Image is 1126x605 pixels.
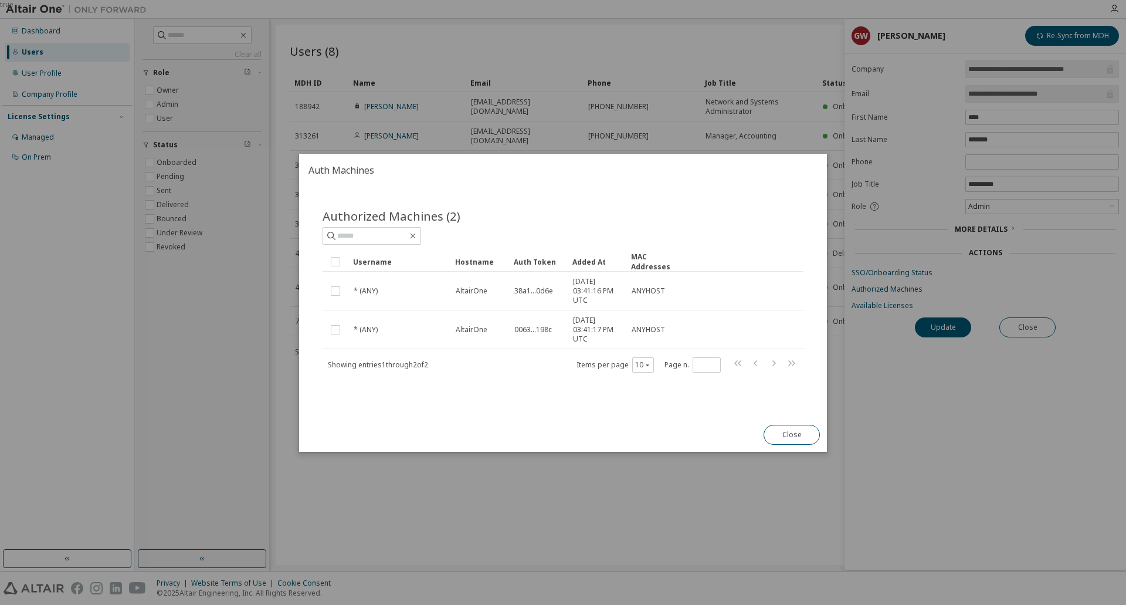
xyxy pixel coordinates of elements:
div: Hostname [455,252,504,271]
div: Auth Token [514,252,563,271]
span: [DATE] 03:41:16 PM UTC [573,277,621,305]
span: * (ANY) [354,286,378,296]
span: Items per page [576,357,654,372]
span: ANYHOST [632,286,665,296]
h2: Auth Machines [299,154,827,187]
span: 38a1...0d6e [514,286,553,296]
span: [DATE] 03:41:17 PM UTC [573,316,621,344]
span: AltairOne [456,325,487,334]
span: Authorized Machines (2) [323,208,460,224]
button: Close [764,425,820,445]
div: Username [353,252,446,271]
span: * (ANY) [354,325,378,334]
span: AltairOne [456,286,487,296]
span: Showing entries 1 through 2 of 2 [328,359,428,369]
div: Added At [572,252,622,271]
button: 10 [635,360,651,369]
div: MAC Addresses [631,252,680,272]
span: Page n. [664,357,721,372]
span: ANYHOST [632,325,665,334]
span: 0063...198c [514,325,552,334]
